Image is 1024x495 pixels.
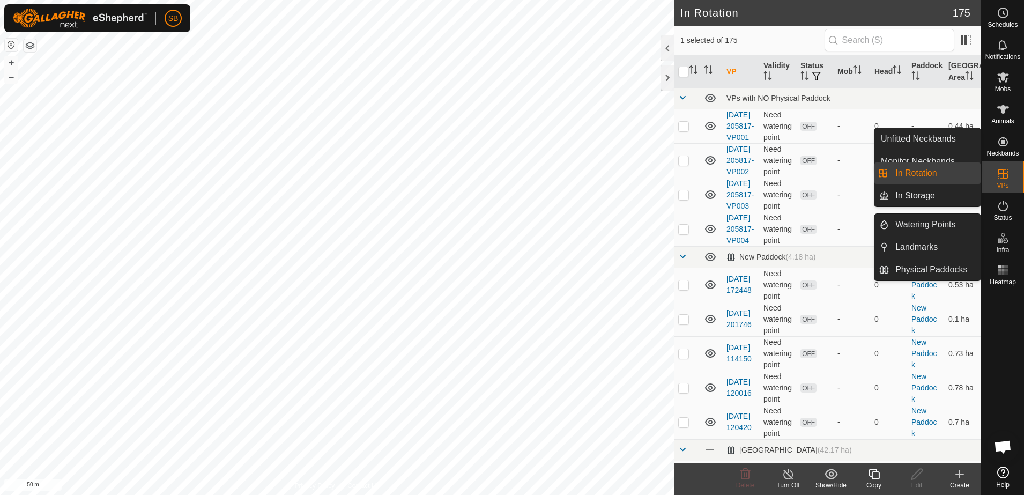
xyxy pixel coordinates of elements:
[870,178,907,212] td: 0
[889,259,981,280] a: Physical Paddocks
[982,462,1024,492] a: Help
[736,482,755,489] span: Delete
[759,268,796,302] td: Need watering point
[837,121,866,132] div: -
[759,371,796,405] td: Need watering point
[837,189,866,201] div: -
[997,182,1008,189] span: VPs
[911,372,937,403] a: New Paddock
[759,56,796,88] th: Validity
[870,371,907,405] td: 0
[726,179,754,210] a: [DATE] 205817-VP003
[881,155,955,168] span: Monitor Neckbands
[796,56,833,88] th: Status
[874,214,981,235] li: Watering Points
[996,482,1010,488] span: Help
[874,259,981,280] li: Physical Paddocks
[763,73,772,82] p-sorticon: Activate to sort
[5,39,18,51] button: Reset Map
[870,336,907,371] td: 0
[944,302,981,336] td: 0.1 ha
[889,162,981,184] a: In Rotation
[726,378,752,397] a: [DATE] 120016
[800,315,817,324] span: OFF
[986,150,1019,157] span: Neckbands
[911,462,940,493] a: [GEOGRAPHIC_DATA]
[911,338,937,369] a: New Paddock
[965,73,974,82] p-sorticon: Activate to sort
[800,122,817,131] span: OFF
[837,417,866,428] div: -
[722,56,759,88] th: VP
[810,481,852,490] div: Show/Hide
[889,185,981,206] a: In Storage
[825,29,954,51] input: Search (S)
[837,279,866,291] div: -
[726,94,977,102] div: VPs with NO Physical Paddock
[852,481,895,490] div: Copy
[759,212,796,246] td: Need watering point
[870,405,907,439] td: 0
[837,382,866,394] div: -
[911,73,920,82] p-sorticon: Activate to sort
[889,214,981,235] a: Watering Points
[874,237,981,258] li: Landmarks
[944,109,981,143] td: 0.44 ha
[874,128,981,150] a: Unfitted Neckbands
[726,110,754,142] a: [DATE] 205817-VP001
[767,481,810,490] div: Turn Off
[995,86,1011,92] span: Mobs
[907,56,944,88] th: Paddock
[759,461,796,495] td: Need watering point
[680,6,953,19] h2: In Rotation
[907,109,944,143] td: -
[870,143,907,178] td: 0
[889,237,981,258] a: Landmarks
[944,371,981,405] td: 0.78 ha
[294,481,335,491] a: Privacy Policy
[881,132,956,145] span: Unfitted Neckbands
[680,35,825,46] span: 1 selected of 175
[911,407,937,438] a: New Paddock
[833,56,870,88] th: Mob
[996,247,1009,253] span: Infra
[990,279,1016,285] span: Heatmap
[944,461,981,495] td: 1.23 ha
[953,5,970,21] span: 175
[800,156,817,165] span: OFF
[895,481,938,490] div: Edit
[800,190,817,200] span: OFF
[347,481,379,491] a: Contact Us
[800,418,817,427] span: OFF
[911,304,937,335] a: New Paddock
[837,155,866,166] div: -
[907,212,944,246] td: -
[870,56,907,88] th: Head
[911,269,937,300] a: New Paddock
[689,67,697,76] p-sorticon: Activate to sort
[704,67,713,76] p-sorticon: Activate to sort
[800,280,817,290] span: OFF
[991,118,1014,124] span: Animals
[895,241,938,254] span: Landmarks
[895,218,955,231] span: Watering Points
[993,215,1012,221] span: Status
[13,9,147,28] img: Gallagher Logo
[870,302,907,336] td: 0
[874,151,981,172] a: Monitor Neckbands
[944,336,981,371] td: 0.73 ha
[987,431,1019,463] a: Open chat
[895,167,937,180] span: In Rotation
[24,39,36,52] button: Map Layers
[985,54,1020,60] span: Notifications
[837,348,866,359] div: -
[988,21,1018,28] span: Schedules
[893,67,901,76] p-sorticon: Activate to sort
[895,263,967,276] span: Physical Paddocks
[759,405,796,439] td: Need watering point
[800,73,809,82] p-sorticon: Activate to sort
[726,213,754,245] a: [DATE] 205817-VP004
[895,189,935,202] span: In Storage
